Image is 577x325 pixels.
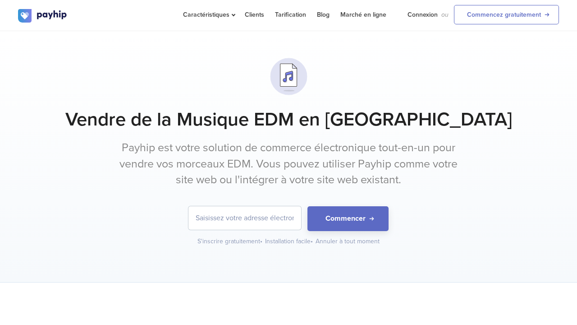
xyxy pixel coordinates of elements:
button: Commencer [307,206,389,231]
span: Caractéristiques [183,11,234,19]
input: Saisissez votre adresse électronique [188,206,301,230]
a: Commencez gratuitement [454,5,559,24]
div: Annuler à tout moment [316,237,380,246]
h1: Vendre de la Musique EDM en [GEOGRAPHIC_DATA] [18,108,559,131]
div: S'inscrire gratuitement [197,237,263,246]
span: • [311,237,313,245]
img: logo.svg [18,9,68,23]
img: svg+xml;utf8,%3Csvg%20viewBox%3D%220%200%20100%20100%22%20xmlns%3D%22http%3A%2F%2Fwww.w3.org%2F20... [266,54,311,99]
span: • [260,237,262,245]
div: Installation facile [265,237,314,246]
p: Payhip est votre solution de commerce électronique tout-en-un pour vendre vos morceaux EDM. Vous ... [119,140,458,188]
